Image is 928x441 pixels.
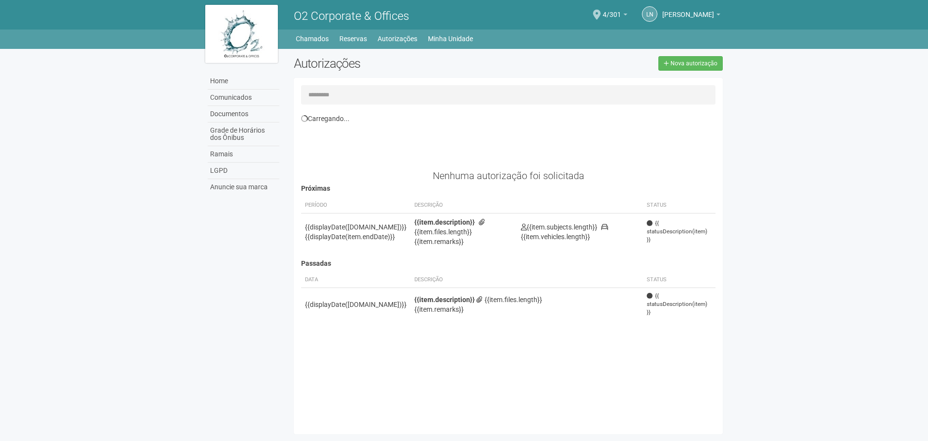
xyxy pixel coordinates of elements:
div: {{displayDate([DOMAIN_NAME])}} [305,300,407,309]
a: 4/301 [603,12,627,20]
a: Ramais [208,146,279,163]
div: Carregando... [301,114,716,123]
th: Período [301,198,411,213]
span: {{item.vehicles.length}} [521,223,608,241]
a: LGPD [208,163,279,179]
span: {{item.subjects.length}} [521,223,597,231]
span: {{ statusDescription(item) }} [647,292,712,317]
th: Descrição [411,272,643,288]
th: Status [643,198,715,213]
a: Nova autorização [658,56,723,71]
span: {{item.files.length}} [476,296,542,304]
a: Grade de Horários dos Ônibus [208,122,279,146]
h4: Passadas [301,260,716,267]
strong: {{item.description}} [414,218,475,226]
a: LN [642,6,657,22]
span: 4/301 [603,1,621,18]
div: {{displayDate(item.endDate)}} [305,232,407,242]
h4: Próximas [301,185,716,192]
div: Nenhuma autorização foi solicitada [301,171,716,180]
div: {{displayDate([DOMAIN_NAME])}} [305,222,407,232]
span: {{item.files.length}} [414,218,487,236]
a: Reservas [339,32,367,46]
a: Chamados [296,32,329,46]
div: {{item.remarks}} [414,237,513,246]
th: Status [643,272,715,288]
h2: Autorizações [294,56,501,71]
div: {{item.remarks}} [414,304,639,314]
a: [PERSON_NAME] [662,12,720,20]
span: Nova autorização [670,60,717,67]
th: Data [301,272,411,288]
a: Anuncie sua marca [208,179,279,195]
th: Descrição [411,198,517,213]
img: logo.jpg [205,5,278,63]
a: Documentos [208,106,279,122]
a: Comunicados [208,90,279,106]
a: Minha Unidade [428,32,473,46]
strong: {{item.description}} [414,296,475,304]
a: Home [208,73,279,90]
span: {{ statusDescription(item) }} [647,219,712,244]
a: Autorizações [378,32,417,46]
span: O2 Corporate & Offices [294,9,409,23]
span: Leandro Nascimento de Oliveira [662,1,714,18]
